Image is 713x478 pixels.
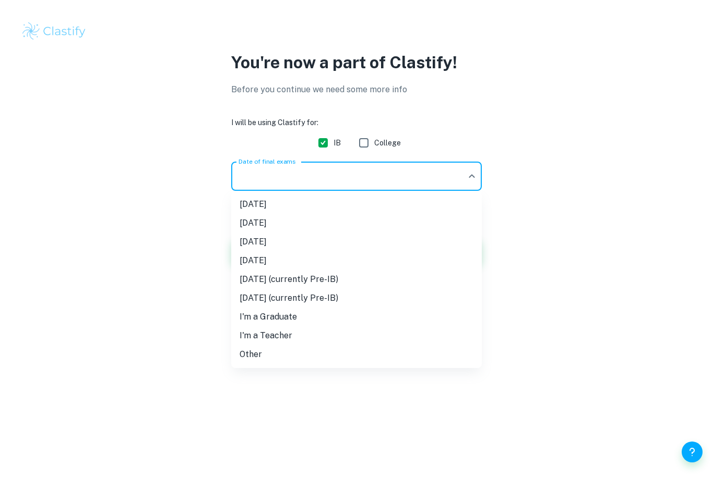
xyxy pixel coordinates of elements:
[231,251,482,270] li: [DATE]
[231,214,482,232] li: [DATE]
[231,195,482,214] li: [DATE]
[231,345,482,364] li: Other
[231,308,482,326] li: I'm a Graduate
[231,232,482,251] li: [DATE]
[231,289,482,308] li: [DATE] (currently Pre-IB)
[231,326,482,345] li: I'm a Teacher
[231,270,482,289] li: [DATE] (currently Pre-IB)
